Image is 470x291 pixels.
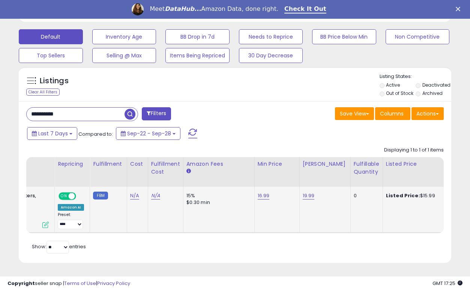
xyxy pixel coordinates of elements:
div: $15.99 [386,192,448,199]
a: 16.99 [258,192,270,199]
small: FBM [93,192,108,199]
button: 30 Day Decrease [239,48,303,63]
h5: Listings [40,76,69,86]
button: Inventory Age [92,29,156,44]
div: Close [456,7,463,11]
button: Last 7 Days [27,127,77,140]
small: Amazon Fees. [186,168,191,175]
div: Min Price [258,160,296,168]
img: Profile image for Georgie [132,3,144,15]
div: Displaying 1 to 1 of 1 items [384,147,444,154]
a: N/A [130,192,139,199]
span: Last 7 Days [38,130,68,137]
div: Listed Price [386,160,451,168]
span: Columns [380,110,404,117]
label: Out of Stock [386,90,413,96]
p: Listing States: [380,73,451,80]
div: Repricing [58,160,87,168]
span: Compared to: [78,130,113,138]
button: Columns [375,107,410,120]
span: OFF [75,193,87,199]
a: 19.99 [303,192,315,199]
label: Archived [422,90,443,96]
label: Active [386,82,400,88]
button: Items Being Repriced [165,48,230,63]
span: Sep-22 - Sep-28 [127,130,171,137]
button: Non Competitive [386,29,450,44]
label: Deactivated [422,82,450,88]
span: Show: entries [32,243,86,250]
button: Sep-22 - Sep-28 [116,127,180,140]
button: Top Sellers [19,48,83,63]
div: Fulfillment [93,160,123,168]
button: Needs to Reprice [239,29,303,44]
div: seller snap | | [8,280,130,287]
div: Meet Amazon Data, done right. [150,5,278,13]
div: Amazon AI [58,204,84,211]
span: ON [59,193,69,199]
div: 15% [186,192,249,199]
button: BB Price Below Min [312,29,376,44]
button: Save View [335,107,374,120]
button: Filters [142,107,171,120]
div: $0.30 min [186,199,249,206]
a: Check It Out [284,5,326,13]
span: 2025-10-7 17:25 GMT [432,280,462,287]
button: Default [19,29,83,44]
div: Preset: [58,212,84,229]
b: Listed Price: [386,192,420,199]
a: Terms of Use [64,280,96,287]
div: Cost [130,160,145,168]
a: Privacy Policy [97,280,130,287]
div: [PERSON_NAME] [303,160,347,168]
strong: Copyright [8,280,35,287]
div: Fulfillment Cost [151,160,180,176]
div: Amazon Fees [186,160,251,168]
div: Clear All Filters [26,88,60,96]
button: BB Drop in 7d [165,29,230,44]
a: N/A [151,192,160,199]
div: 0 [354,192,377,199]
button: Actions [411,107,444,120]
i: DataHub... [165,5,201,12]
button: Selling @ Max [92,48,156,63]
div: Fulfillable Quantity [354,160,380,176]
